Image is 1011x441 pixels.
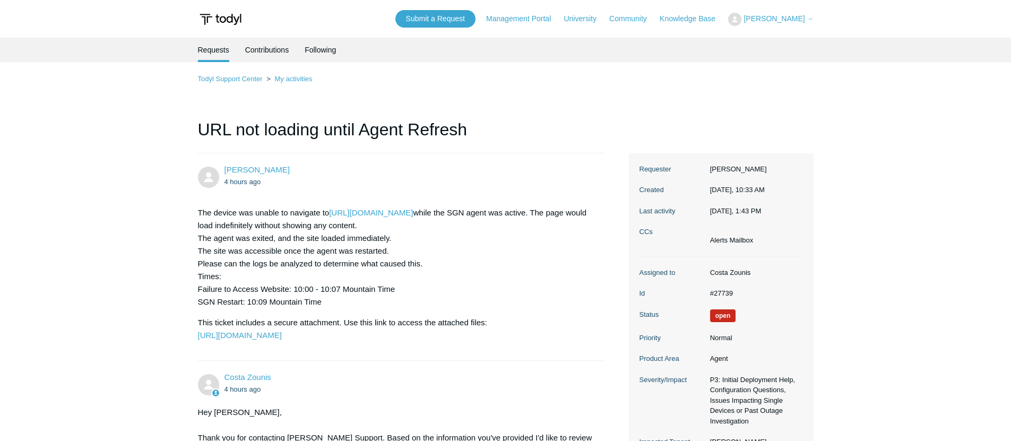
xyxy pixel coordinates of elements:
[264,75,312,83] li: My activities
[198,10,243,29] img: Todyl Support Center Help Center home page
[640,267,705,278] dt: Assigned to
[198,331,282,340] a: [URL][DOMAIN_NAME]
[198,316,594,342] p: This ticket includes a secure attachment. Use this link to access the attached files:
[198,38,229,62] li: Requests
[245,38,289,62] a: Contributions
[640,375,705,385] dt: Severity/Impact
[705,164,803,175] dd: [PERSON_NAME]
[274,75,312,83] a: My activities
[710,235,754,246] li: Alerts Mailbox
[305,38,336,62] a: Following
[705,333,803,343] dd: Normal
[640,227,705,237] dt: CCs
[329,208,413,217] a: [URL][DOMAIN_NAME]
[705,375,803,427] dd: P3: Initial Deployment Help, Configuration Questions, Issues Impacting Single Devices or Past Out...
[224,165,290,174] span: Aaron Luboff
[609,13,658,24] a: Community
[564,13,607,24] a: University
[486,13,561,24] a: Management Portal
[640,333,705,343] dt: Priority
[640,353,705,364] dt: Product Area
[705,353,803,364] dd: Agent
[728,13,813,26] button: [PERSON_NAME]
[640,288,705,299] dt: Id
[660,13,726,24] a: Knowledge Base
[224,178,261,186] time: 08/28/2025, 10:33
[198,75,265,83] li: Todyl Support Center
[640,206,705,217] dt: Last activity
[710,309,736,322] span: We are working on a response for you
[744,14,805,23] span: [PERSON_NAME]
[198,75,263,83] a: Todyl Support Center
[705,267,803,278] dd: Costa Zounis
[198,206,594,308] p: The device was unable to navigate to while the SGN agent was active. The page would load indefini...
[395,10,476,28] a: Submit a Request
[640,185,705,195] dt: Created
[710,186,765,194] time: 08/28/2025, 10:33
[640,309,705,320] dt: Status
[705,288,803,299] dd: #27739
[224,165,290,174] a: [PERSON_NAME]
[224,373,271,382] a: Costa Zounis
[198,117,604,153] h1: URL not loading until Agent Refresh
[710,207,762,215] time: 08/28/2025, 13:43
[640,164,705,175] dt: Requester
[224,385,261,393] time: 08/28/2025, 10:42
